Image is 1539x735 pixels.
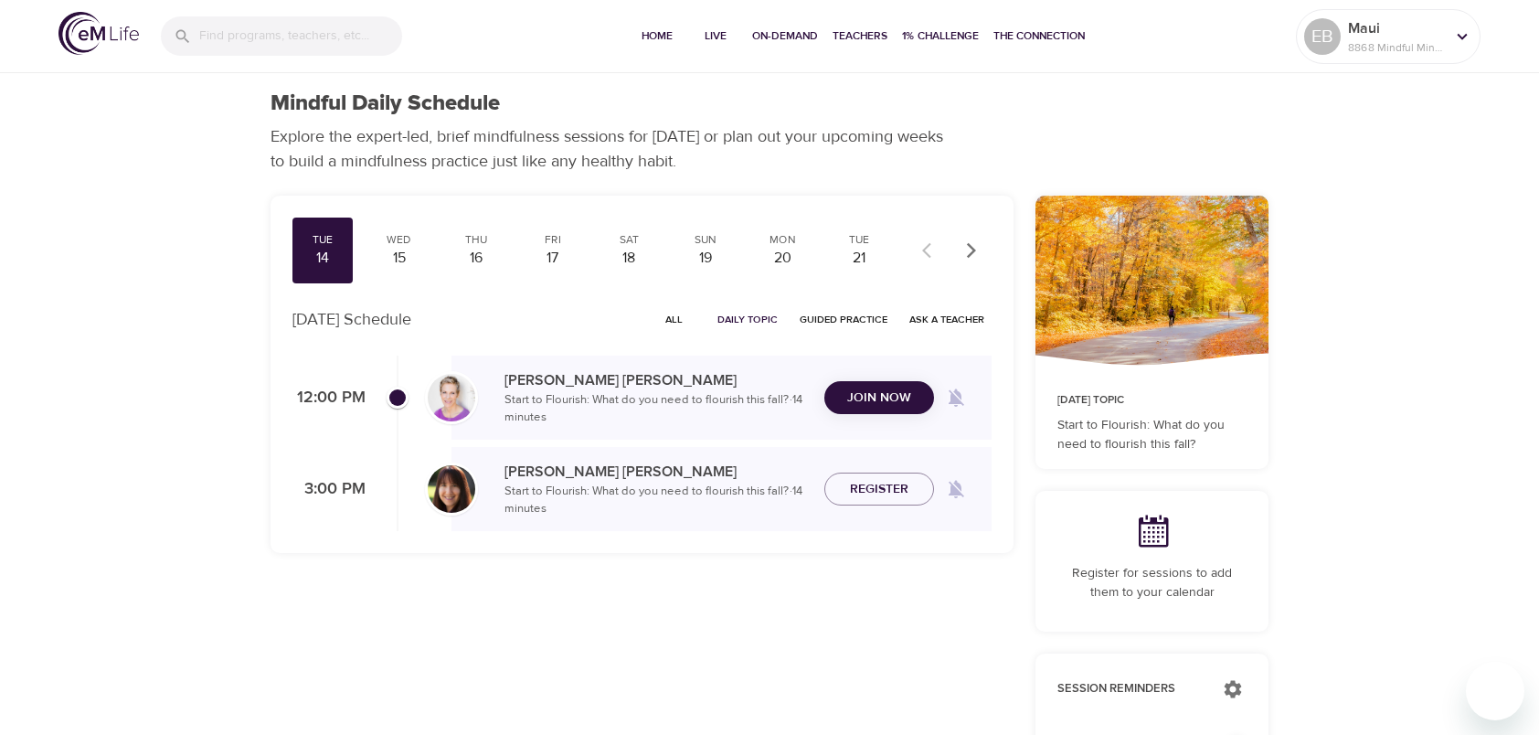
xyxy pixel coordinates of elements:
[694,27,738,46] span: Live
[683,232,728,248] div: Sun
[377,232,422,248] div: Wed
[607,232,653,248] div: Sat
[993,27,1085,46] span: The Connection
[824,473,934,506] button: Register
[1057,416,1247,454] p: Start to Flourish: What do you need to flourish this fall?
[1348,17,1445,39] p: Maui
[902,305,992,334] button: Ask a Teacher
[1466,662,1524,720] iframe: Button to launch messaging window
[934,467,978,511] span: Remind me when a class goes live every Tuesday at 3:00 PM
[530,248,576,269] div: 17
[800,311,887,328] span: Guided Practice
[836,248,882,269] div: 21
[504,483,810,518] p: Start to Flourish: What do you need to flourish this fall? · 14 minutes
[504,369,810,391] p: [PERSON_NAME] [PERSON_NAME]
[644,305,703,334] button: All
[652,311,695,328] span: All
[199,16,402,56] input: Find programs, teachers, etc...
[504,461,810,483] p: [PERSON_NAME] [PERSON_NAME]
[847,387,911,410] span: Join Now
[717,311,778,328] span: Daily Topic
[1057,680,1205,698] p: Session Reminders
[58,12,139,55] img: logo
[271,124,956,174] p: Explore the expert-led, brief mindfulness sessions for [DATE] or plan out your upcoming weeks to ...
[752,27,818,46] span: On-Demand
[1348,39,1445,56] p: 8868 Mindful Minutes
[850,478,908,501] span: Register
[300,248,345,269] div: 14
[833,27,887,46] span: Teachers
[710,305,785,334] button: Daily Topic
[836,232,882,248] div: Tue
[271,91,500,117] h1: Mindful Daily Schedule
[934,376,978,420] span: Remind me when a class goes live every Tuesday at 12:00 PM
[292,477,366,502] p: 3:00 PM
[377,248,422,269] div: 15
[300,232,345,248] div: Tue
[759,248,805,269] div: 20
[1057,564,1247,602] p: Register for sessions to add them to your calendar
[824,381,934,415] button: Join Now
[759,232,805,248] div: Mon
[504,391,810,427] p: Start to Flourish: What do you need to flourish this fall? · 14 minutes
[1304,18,1341,55] div: EB
[909,311,984,328] span: Ask a Teacher
[453,232,499,248] div: Thu
[292,386,366,410] p: 12:00 PM
[902,27,979,46] span: 1% Challenge
[428,465,475,513] img: Andrea_Lieberstein-min.jpg
[1057,392,1247,409] p: [DATE] Topic
[530,232,576,248] div: Fri
[428,374,475,421] img: kellyb.jpg
[792,305,895,334] button: Guided Practice
[635,27,679,46] span: Home
[607,248,653,269] div: 18
[453,248,499,269] div: 16
[292,307,411,332] p: [DATE] Schedule
[683,248,728,269] div: 19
